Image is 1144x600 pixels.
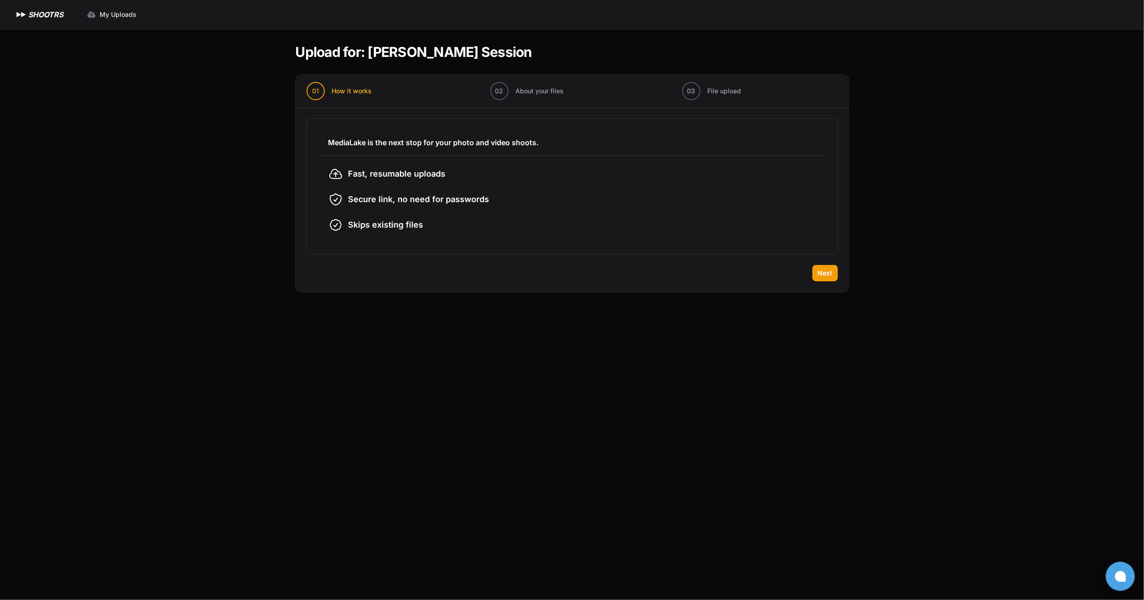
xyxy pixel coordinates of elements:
[15,9,28,20] img: SHOOTRS
[516,86,564,96] span: About your files
[28,9,63,20] h1: SHOOTRS
[1106,562,1135,591] button: Open chat window
[479,75,575,107] button: 02 About your files
[312,86,319,96] span: 01
[687,86,695,96] span: 03
[296,75,383,107] button: 01 How it works
[81,6,142,23] a: My Uploads
[332,86,372,96] span: How it works
[818,269,832,278] span: Next
[812,265,838,281] button: Next
[495,86,504,96] span: 02
[100,10,136,19] span: My Uploads
[328,137,816,148] h3: MediaLake is the next stop for your photo and video shoots.
[708,86,741,96] span: File upload
[348,219,423,231] span: Skips existing files
[348,168,446,180] span: Fast, resumable uploads
[348,193,489,206] span: Secure link, no need for passwords
[15,9,63,20] a: SHOOTRS SHOOTRS
[671,75,752,107] button: 03 File upload
[296,44,532,60] h1: Upload for: [PERSON_NAME] Session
